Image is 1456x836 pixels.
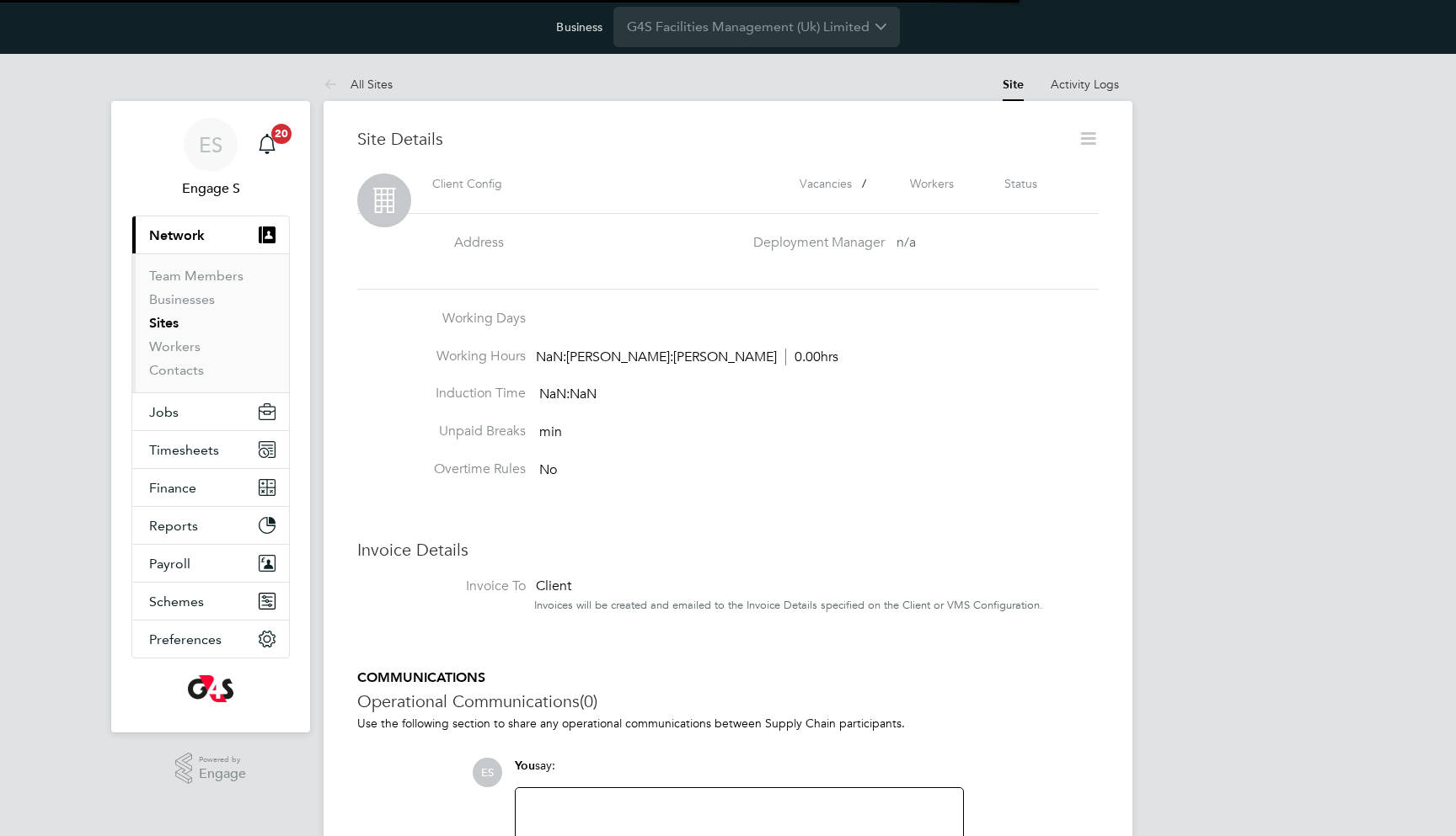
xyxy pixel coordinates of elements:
span: n/a [897,234,916,251]
span: Jobs [149,404,179,420]
label: Overtime Rules [357,461,526,478]
button: Jobs [132,393,289,430]
a: ESEngage S [131,118,290,199]
span: Reports [149,518,198,534]
label: Status [1004,173,1037,194]
div: Client [534,578,1099,595]
span: No [539,461,557,478]
button: Timesheets [132,431,289,468]
a: Workers [149,338,201,354]
span: Payroll [149,556,190,572]
a: Team Members [149,268,244,284]
span: ES [473,758,502,787]
label: Working Hours [357,348,526,365]
h3: Invoice Details [357,539,1099,561]
span: Finance [149,480,196,496]
div: Network [132,253,289,392]
span: Network [149,227,205,243]
a: 20 [250,118,284,172]
button: Schemes [132,583,289,620]
button: Network [132,216,289,253]
label: Address [411,234,504,252]
span: Engage [199,767,246,781]
label: Vacancies [800,173,852,194]
label: Induction Time [357,385,526,402]
span: 20 [271,124,292,144]
h3: Operational Communications [357,690,1099,712]
a: Site [1003,77,1024,92]
label: Working Days [357,310,526,327]
label: Invoice To [357,578,526,595]
a: Activity Logs [1051,77,1119,92]
a: Businesses [149,291,215,307]
nav: Main navigation [111,101,310,732]
p: Use the following section to share any operational communications between Supply Chain participants. [357,716,1099,731]
span: ES [199,134,222,156]
a: All Sites [324,77,393,92]
button: Reports [132,507,289,544]
span: min [539,423,562,440]
span: Timesheets [149,442,219,458]
a: Powered byEngage [175,753,247,785]
span: 0.00hrs [785,349,838,365]
h3: Site Details [357,128,1065,150]
label: Workers [910,173,954,194]
a: Go to home page [131,675,290,702]
div: Invoices will be created and emailed to the Invoice Details specified on the Client or VMS Config... [534,599,1099,613]
h5: COMMUNICATIONS [357,669,1099,687]
span: / [862,176,866,191]
div: NaN:[PERSON_NAME]:[PERSON_NAME] [536,349,838,366]
img: g4s-logo-retina.png [188,675,233,702]
span: Engage S [131,178,290,199]
span: Preferences [149,631,222,647]
label: Deployment Manager [743,234,885,252]
span: (0) [580,690,597,712]
label: Unpaid Breaks [357,423,526,440]
span: NaN:NaN [539,386,597,403]
span: Powered by [199,753,246,767]
button: Preferences [132,620,289,658]
label: Client Config [432,173,502,194]
a: Sites [149,315,179,331]
label: Business [556,19,602,35]
button: Payroll [132,545,289,582]
a: Contacts [149,362,204,378]
button: Finance [132,469,289,506]
span: Schemes [149,594,204,610]
span: You [515,759,535,773]
div: say: [515,758,964,787]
